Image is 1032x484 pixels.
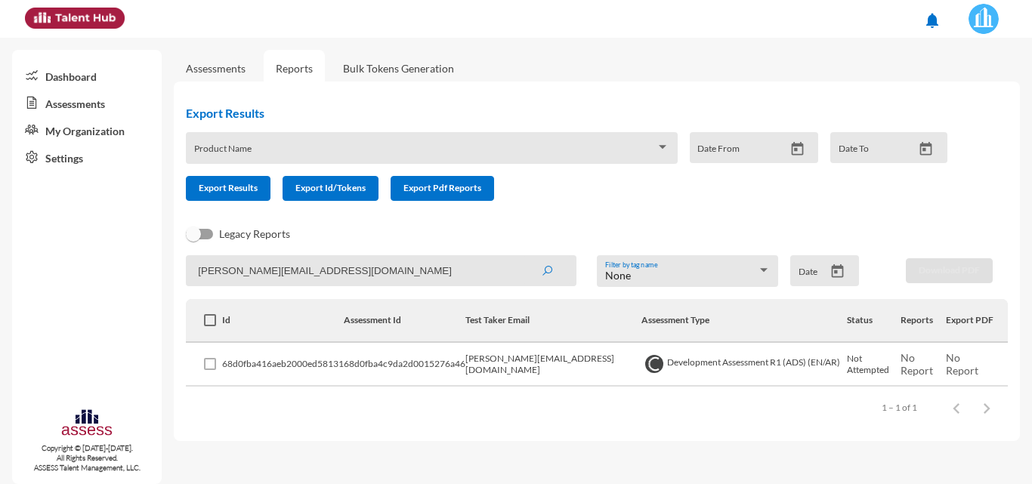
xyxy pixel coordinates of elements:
[283,176,379,201] button: Export Id/Tokens
[12,443,162,473] p: Copyright © [DATE]-[DATE]. All Rights Reserved. ASSESS Talent Management, LLC.
[344,343,465,387] td: 68d0fba4c9da2d0015276a46
[901,351,933,377] span: No Report
[186,176,270,201] button: Export Results
[391,176,494,201] button: Export Pdf Reports
[331,50,466,87] a: Bulk Tokens Generation
[847,343,901,387] td: Not Attempted
[264,50,325,87] a: Reports
[906,258,993,283] button: Download PDF
[12,89,162,116] a: Assessments
[605,269,631,282] span: None
[784,141,811,157] button: Open calendar
[465,299,641,343] th: Test Taker Email
[946,351,978,377] span: No Report
[465,343,641,387] td: [PERSON_NAME][EMAIL_ADDRESS][DOMAIN_NAME]
[882,402,917,413] div: 1 – 1 of 1
[219,225,290,243] span: Legacy Reports
[222,343,344,387] td: 68d0fba416aeb2000ed58131
[295,182,366,193] span: Export Id/Tokens
[186,387,1008,429] mat-paginator: Select page
[824,264,851,279] button: Open calendar
[12,143,162,171] a: Settings
[913,141,939,157] button: Open calendar
[199,182,258,193] span: Export Results
[344,299,465,343] th: Assessment Id
[923,11,941,29] mat-icon: notifications
[941,393,972,423] button: Previous page
[847,299,901,343] th: Status
[641,343,847,387] td: Development Assessment R1 (ADS) (EN/AR)
[60,408,113,440] img: assesscompany-logo.png
[12,62,162,89] a: Dashboard
[222,299,344,343] th: Id
[403,182,481,193] span: Export Pdf Reports
[901,299,946,343] th: Reports
[12,116,162,143] a: My Organization
[186,255,576,286] input: Search by name, token, assessment type, etc.
[186,62,246,75] a: Assessments
[972,393,1002,423] button: Next page
[186,106,959,120] h2: Export Results
[919,264,980,276] span: Download PDF
[946,299,1008,343] th: Export PDF
[641,299,847,343] th: Assessment Type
